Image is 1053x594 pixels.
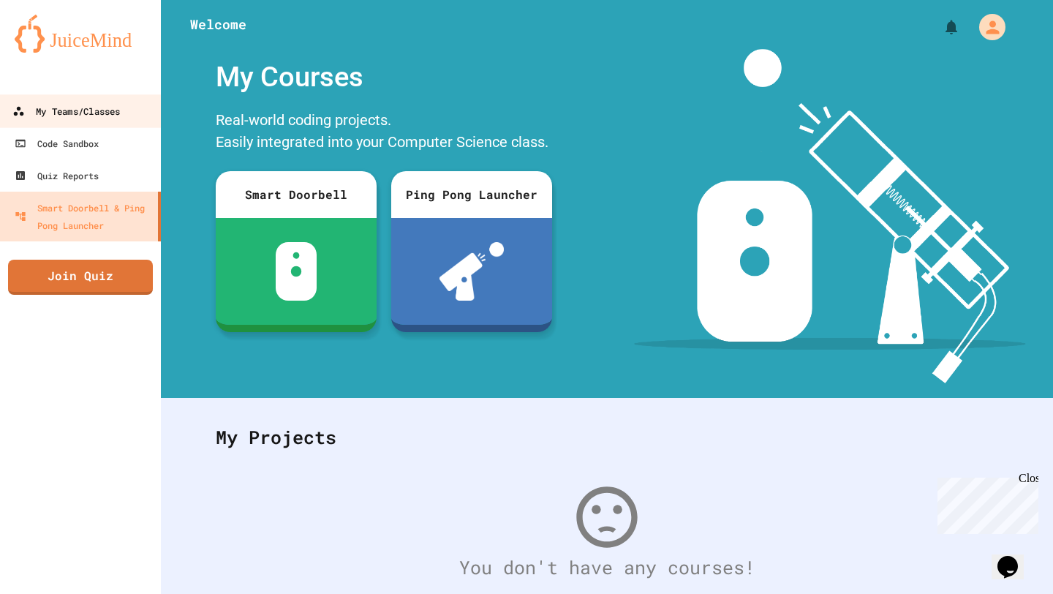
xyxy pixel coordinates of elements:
a: Join Quiz [8,260,153,295]
div: Smart Doorbell [216,171,377,218]
div: Smart Doorbell & Ping Pong Launcher [15,199,152,234]
div: You don't have any courses! [201,554,1013,582]
img: logo-orange.svg [15,15,146,53]
iframe: chat widget [932,472,1038,534]
div: Quiz Reports [15,167,99,184]
img: sdb-white.svg [276,242,317,301]
div: Chat with us now!Close [6,6,101,93]
img: banner-image-my-projects.png [634,49,1026,383]
img: ppl-with-ball.png [439,242,505,301]
div: My Projects [201,409,1013,466]
div: Real-world coding projects. Easily integrated into your Computer Science class. [208,105,559,160]
div: My Teams/Classes [12,102,120,121]
div: My Notifications [916,15,964,40]
div: My Courses [208,49,559,105]
div: Code Sandbox [15,135,99,152]
iframe: chat widget [992,535,1038,579]
div: Ping Pong Launcher [391,171,552,218]
div: My Account [964,10,1009,44]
